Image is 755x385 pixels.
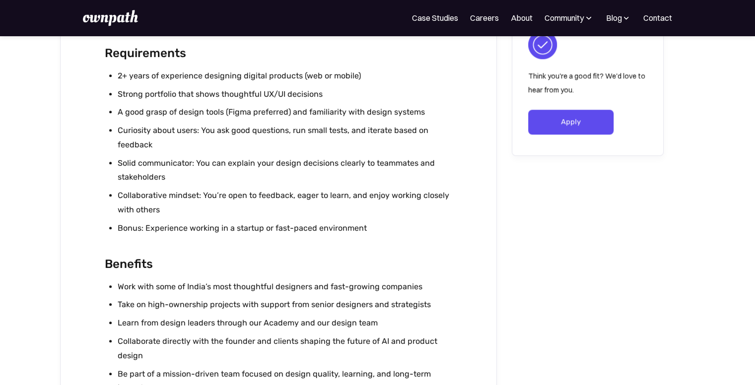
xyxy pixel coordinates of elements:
[470,12,499,24] a: Careers
[118,189,452,217] li: Collaborative mindset: You’re open to feedback, eager to learn, and enjoy working closely with ot...
[412,12,458,24] a: Case Studies
[118,105,452,120] li: A good grasp of design tools (Figma preferred) and familiarity with design systems
[118,87,452,102] li: Strong portfolio that shows thoughtful UX/UI decisions
[105,44,452,63] h2: Requirements
[643,12,672,24] a: Contact
[118,69,452,83] li: 2+ years of experience designing digital products (web or mobile)
[118,156,452,185] li: Solid communicator: You can explain your design decisions clearly to teammates and stakeholders
[118,221,452,236] li: Bonus: Experience working in a startup or fast-paced environment
[545,12,594,24] div: Community
[118,316,452,330] li: Learn from design leaders through our Academy and our design team
[606,12,631,24] div: Blog
[105,255,452,274] h2: Benefits
[606,12,621,24] div: Blog
[118,124,452,152] li: Curiosity about users: You ask good questions, run small tests, and iterate based on feedback
[118,280,452,294] li: Work with some of India’s most thoughtful designers and fast-growing companies
[528,69,647,97] p: Think you're a good fit? We'd love to hear from you.
[118,298,452,312] li: Take on high-ownership projects with support from senior designers and strategists
[545,12,584,24] div: Community
[528,110,614,134] a: Apply
[118,334,452,363] li: Collaborate directly with the founder and clients shaping the future of AI and product design
[511,12,533,24] a: About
